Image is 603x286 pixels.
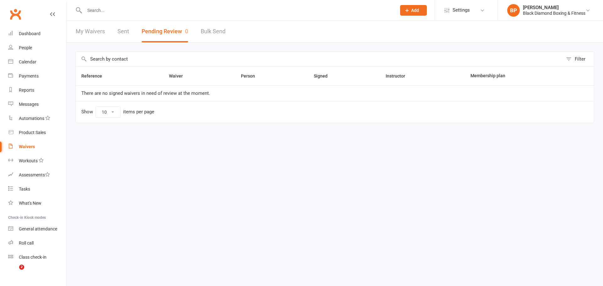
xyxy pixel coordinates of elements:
div: Automations [19,116,44,121]
div: People [19,45,32,50]
div: Payments [19,73,39,78]
a: People [8,41,66,55]
span: Add [411,8,419,13]
span: 0 [185,28,188,35]
div: Product Sales [19,130,46,135]
div: Workouts [19,158,38,163]
div: Class check-in [19,255,46,260]
div: Black Diamond Boxing & Fitness [523,10,585,16]
a: Assessments [8,168,66,182]
button: Instructor [386,72,412,80]
span: Signed [314,73,334,78]
a: General attendance kiosk mode [8,222,66,236]
td: There are no signed waivers in need of review at the moment. [76,85,594,101]
input: Search... [83,6,392,15]
a: Product Sales [8,126,66,140]
a: Calendar [8,55,66,69]
div: items per page [123,109,154,115]
a: Class kiosk mode [8,250,66,264]
button: Person [241,72,262,80]
input: Search by contact [76,52,563,66]
a: What's New [8,196,66,210]
span: Instructor [386,73,412,78]
a: Bulk Send [201,21,225,42]
a: Sent [117,21,129,42]
span: Reference [81,73,109,78]
a: My Waivers [76,21,105,42]
span: Waiver [169,73,190,78]
a: Workouts [8,154,66,168]
div: Waivers [19,144,35,149]
button: Waiver [169,72,190,80]
div: [PERSON_NAME] [523,5,585,10]
a: Roll call [8,236,66,250]
div: Messages [19,102,39,107]
button: Pending Review0 [142,21,188,42]
a: Automations [8,111,66,126]
a: Clubworx [8,6,23,22]
div: Assessments [19,172,50,177]
div: What's New [19,201,41,206]
a: Dashboard [8,27,66,41]
div: BP [507,4,520,17]
div: Tasks [19,186,30,192]
div: General attendance [19,226,57,231]
div: Show [81,106,154,118]
div: Filter [575,55,585,63]
div: Calendar [19,59,36,64]
button: Filter [563,52,594,66]
a: Reports [8,83,66,97]
button: Signed [314,72,334,80]
div: Roll call [19,240,34,246]
a: Tasks [8,182,66,196]
button: Reference [81,72,109,80]
span: 2 [19,265,24,270]
th: Membership plan [465,67,568,85]
div: Reports [19,88,34,93]
a: Messages [8,97,66,111]
iframe: Intercom live chat [6,265,21,280]
div: Dashboard [19,31,41,36]
span: Settings [453,3,470,17]
a: Waivers [8,140,66,154]
span: Person [241,73,262,78]
button: Add [400,5,427,16]
a: Payments [8,69,66,83]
